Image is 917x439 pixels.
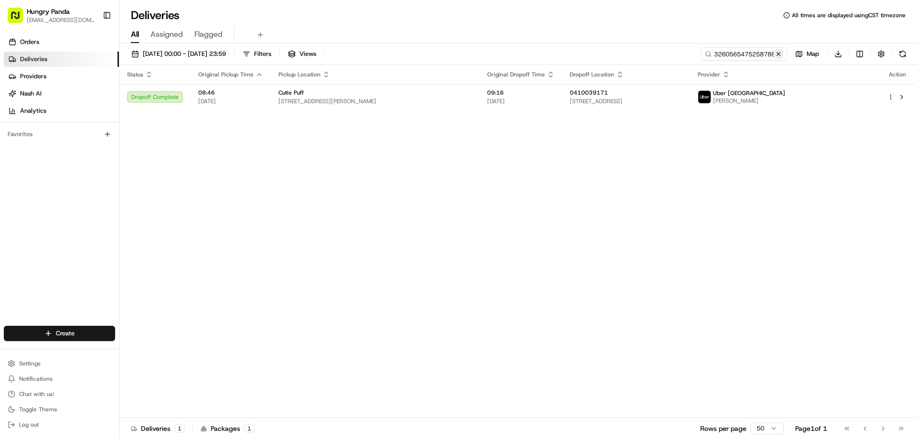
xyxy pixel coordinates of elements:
span: Map [807,50,819,58]
span: Filters [254,50,271,58]
button: Hungry Panda [27,7,70,16]
span: 8月7日 [85,174,103,182]
span: All times are displayed using CST timezone [792,11,906,19]
button: Views [284,47,320,61]
span: Orders [20,38,39,46]
button: Settings [4,357,115,370]
span: Deliveries [20,55,47,64]
div: Favorites [4,127,115,142]
button: Log out [4,418,115,431]
button: See all [148,122,174,134]
span: Dropoff Location [570,71,614,78]
span: Analytics [20,107,46,115]
span: Original Pickup Time [198,71,254,78]
span: Pylon [95,237,116,244]
button: Notifications [4,372,115,385]
img: 1736555255976-a54dd68f-1ca7-489b-9aae-adbdc363a1c4 [19,174,27,182]
span: [DATE] [487,97,554,105]
div: Action [887,71,907,78]
button: Hungry Panda[EMAIL_ADDRESS][DOMAIN_NAME] [4,4,99,27]
button: Start new chat [162,94,174,106]
span: [PERSON_NAME] [713,97,785,105]
input: Type to search [701,47,787,61]
span: Flagged [194,29,223,40]
button: Create [4,326,115,341]
button: Filters [238,47,276,61]
span: Chat with us! [19,390,54,398]
a: Deliveries [4,52,119,67]
span: Uber [GEOGRAPHIC_DATA] [713,89,785,97]
div: 📗 [10,214,17,222]
a: Nash AI [4,86,119,101]
span: [STREET_ADDRESS][PERSON_NAME] [278,97,472,105]
span: Assigned [150,29,183,40]
button: Map [791,47,823,61]
span: Cutie Puff [278,89,304,96]
div: Page 1 of 1 [795,424,827,433]
a: Providers [4,69,119,84]
img: Nash [10,10,29,29]
span: 8月15日 [37,148,59,156]
span: [STREET_ADDRESS] [570,97,682,105]
a: 📗Knowledge Base [6,210,77,227]
span: Create [56,329,75,338]
div: Past conversations [10,124,61,132]
a: 💻API Documentation [77,210,157,227]
img: uber-new-logo.jpeg [698,91,711,103]
button: Chat with us! [4,387,115,401]
span: API Documentation [90,214,153,223]
span: 08:46 [198,89,263,96]
span: All [131,29,139,40]
span: Nash AI [20,89,42,98]
div: Packages [201,424,255,433]
span: Providers [20,72,46,81]
span: Log out [19,421,39,428]
p: Welcome 👋 [10,38,174,54]
div: 1 [174,424,185,433]
div: Deliveries [131,424,185,433]
div: 💻 [81,214,88,222]
span: Provider [698,71,720,78]
span: 09:16 [487,89,554,96]
span: • [32,148,35,156]
span: Knowledge Base [19,214,73,223]
a: Powered byPylon [67,236,116,244]
span: Pickup Location [278,71,320,78]
input: Clear [25,62,158,72]
a: Orders [4,34,119,50]
h1: Deliveries [131,8,180,23]
span: Toggle Theme [19,406,57,413]
span: [DATE] [198,97,263,105]
div: Start new chat [43,91,157,101]
img: 1727276513143-84d647e1-66c0-4f92-a045-3c9f9f5dfd92 [20,91,37,108]
span: [PERSON_NAME] [30,174,77,182]
p: Rows per page [700,424,746,433]
span: Notifications [19,375,53,383]
img: Asif Zaman Khan [10,165,25,180]
a: Analytics [4,103,119,118]
div: We're available if you need us! [43,101,131,108]
span: Original Dropoff Time [487,71,545,78]
span: 0410039171 [570,89,608,96]
span: Settings [19,360,41,367]
button: [DATE] 00:00 - [DATE] 23:59 [127,47,230,61]
span: Status [127,71,143,78]
span: Views [299,50,316,58]
span: [DATE] 00:00 - [DATE] 23:59 [143,50,226,58]
button: Toggle Theme [4,403,115,416]
button: [EMAIL_ADDRESS][DOMAIN_NAME] [27,16,95,24]
div: 1 [244,424,255,433]
span: • [79,174,83,182]
button: Refresh [896,47,909,61]
img: 1736555255976-a54dd68f-1ca7-489b-9aae-adbdc363a1c4 [10,91,27,108]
